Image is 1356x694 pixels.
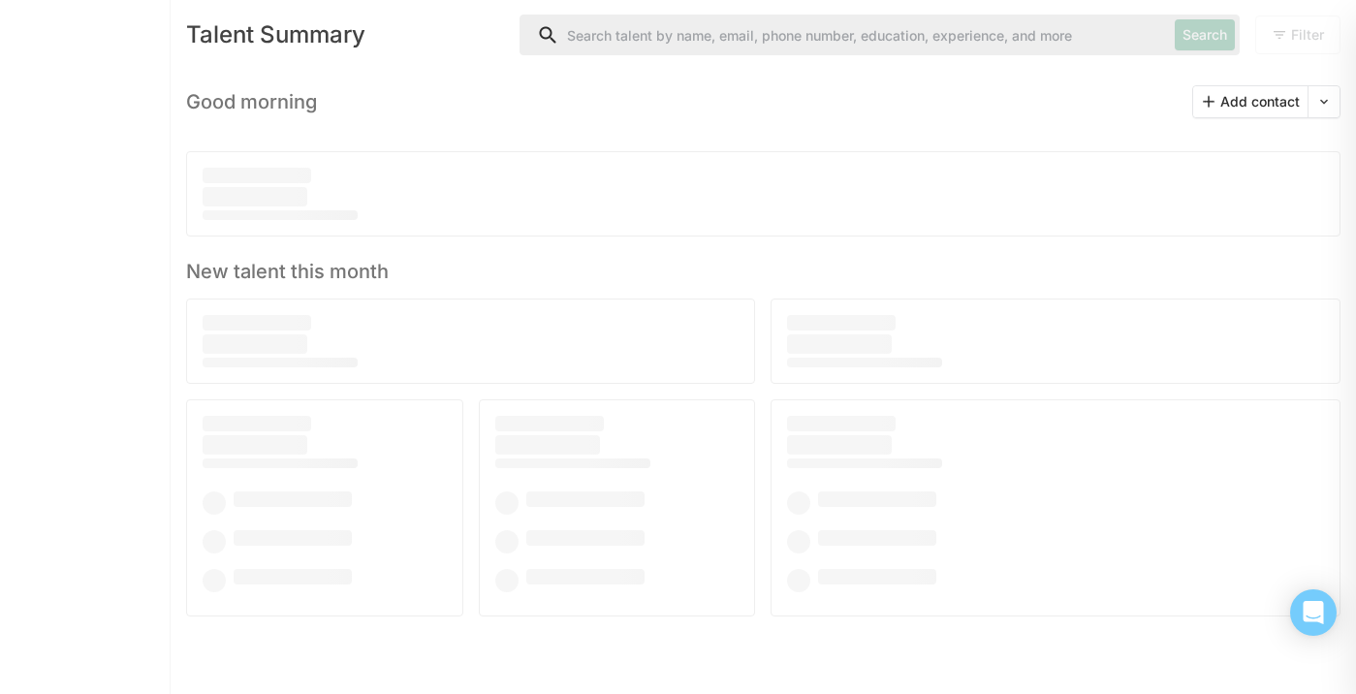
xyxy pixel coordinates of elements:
[1290,589,1337,636] div: Open Intercom Messenger
[186,23,504,47] div: Talent Summary
[520,16,1167,54] input: Search
[186,252,1340,283] h3: New talent this month
[1193,86,1308,117] button: Add contact
[186,90,317,113] h3: Good morning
